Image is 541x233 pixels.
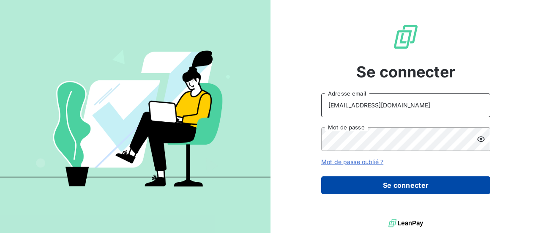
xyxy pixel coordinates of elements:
[321,176,490,194] button: Se connecter
[321,158,383,165] a: Mot de passe oublié ?
[321,93,490,117] input: placeholder
[392,23,419,50] img: Logo LeanPay
[356,60,455,83] span: Se connecter
[388,217,423,230] img: logo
